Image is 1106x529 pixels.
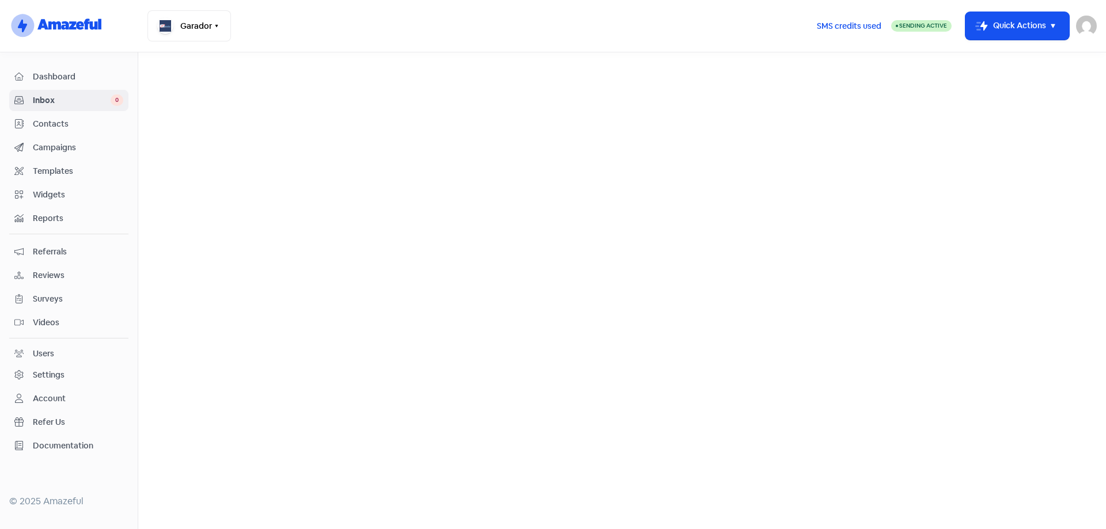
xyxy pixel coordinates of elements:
a: Refer Us [9,412,128,433]
span: Referrals [33,246,123,258]
a: Dashboard [9,66,128,87]
a: Contacts [9,113,128,135]
a: Settings [9,364,128,386]
div: Users [33,348,54,360]
a: Templates [9,161,128,182]
img: User [1076,16,1097,36]
span: Widgets [33,189,123,201]
a: Videos [9,312,128,333]
span: 0 [111,94,123,106]
div: © 2025 Amazeful [9,494,128,508]
span: Sending Active [899,22,947,29]
a: Surveys [9,288,128,310]
span: Videos [33,317,123,329]
a: Documentation [9,435,128,456]
span: Reviews [33,269,123,281]
div: Settings [33,369,65,381]
a: Users [9,343,128,364]
span: Contacts [33,118,123,130]
a: Reviews [9,265,128,286]
span: Refer Us [33,416,123,428]
span: Surveys [33,293,123,305]
span: Templates [33,165,123,177]
a: Widgets [9,184,128,205]
a: Inbox 0 [9,90,128,111]
span: SMS credits used [817,20,881,32]
a: Campaigns [9,137,128,158]
a: Reports [9,208,128,229]
a: Account [9,388,128,409]
a: SMS credits used [807,19,891,31]
span: Inbox [33,94,111,106]
a: Sending Active [891,19,952,33]
span: Documentation [33,440,123,452]
span: Campaigns [33,142,123,154]
span: Reports [33,212,123,224]
div: Account [33,393,66,405]
span: Dashboard [33,71,123,83]
button: Garador [147,10,231,41]
button: Quick Actions [965,12,1069,40]
a: Referrals [9,241,128,262]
